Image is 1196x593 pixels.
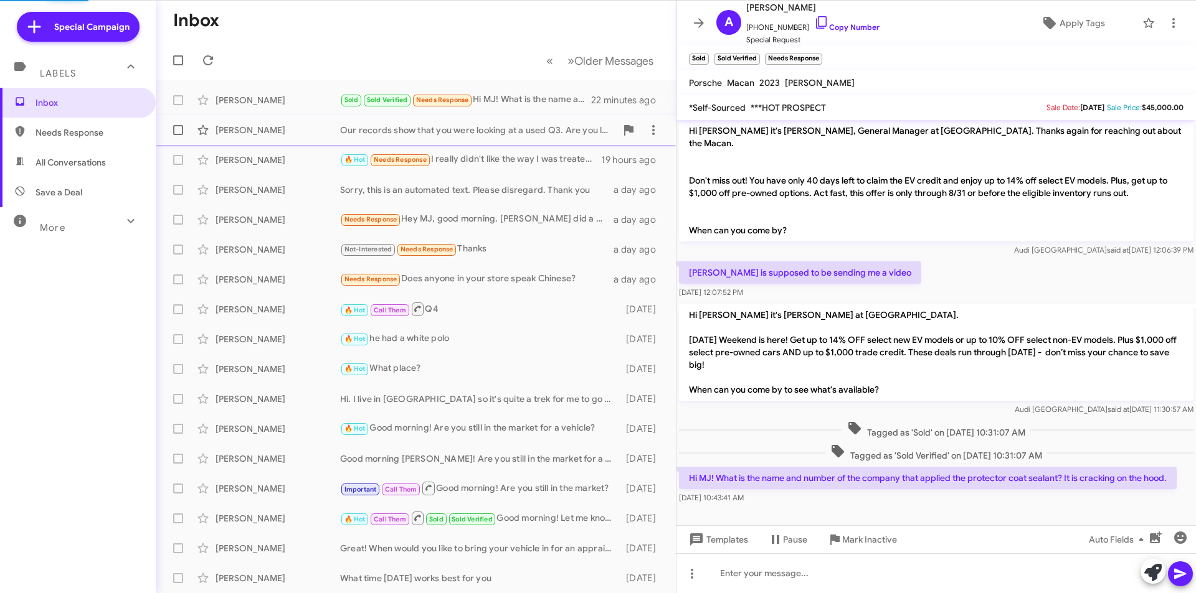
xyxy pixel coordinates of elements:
[216,333,340,345] div: [PERSON_NAME]
[216,572,340,584] div: [PERSON_NAME]
[679,493,744,502] span: [DATE] 10:43:41 AM
[539,48,561,73] button: Previous
[1015,404,1194,414] span: Audi [GEOGRAPHIC_DATA] [DATE] 11:30:57 AM
[216,452,340,465] div: [PERSON_NAME]
[367,96,408,104] span: Sold Verified
[17,12,140,42] a: Special Campaign
[676,528,758,551] button: Templates
[36,156,106,169] span: All Conversations
[340,212,614,226] div: Hey MJ, good morning. [PERSON_NAME] did a good job of showing us Q5 and Q7. Well consider Q7 in f...
[216,482,340,495] div: [PERSON_NAME]
[344,306,366,314] span: 🔥 Hot
[620,572,666,584] div: [DATE]
[216,512,340,525] div: [PERSON_NAME]
[340,184,614,196] div: Sorry, this is an automated text. Please disregard. Thank you
[620,423,666,435] div: [DATE]
[689,77,722,88] span: Porsche
[429,515,444,523] span: Sold
[344,275,397,283] span: Needs Response
[765,54,822,65] small: Needs Response
[614,213,666,226] div: a day ago
[340,542,620,554] div: Great! When would you like to bring your vehicle in for an appraisal?
[746,15,880,34] span: [PHONE_NUMBER]
[340,572,620,584] div: What time [DATE] works best for you
[620,482,666,495] div: [DATE]
[842,528,897,551] span: Mark Inactive
[36,96,141,109] span: Inbox
[1142,103,1184,112] span: $45,000.00
[216,423,340,435] div: [PERSON_NAME]
[340,242,614,256] div: Thanks
[36,186,82,198] span: Save a Deal
[539,48,661,73] nav: Page navigation example
[724,12,733,32] span: A
[374,306,406,314] span: Call Them
[1108,404,1129,414] span: said at
[679,467,1177,489] p: Hi MJ! What is the name and number of the company that applied the protector coat sealant? It is ...
[842,421,1030,439] span: Tagged as 'Sold' on [DATE] 10:31:07 AM
[54,21,130,33] span: Special Campaign
[344,365,366,373] span: 🔥 Hot
[1079,528,1159,551] button: Auto Fields
[783,528,807,551] span: Pause
[340,152,601,167] div: I really didn't like the way I was treated by [PERSON_NAME] though. Super rude guy ... worst expe...
[40,68,76,79] span: Labels
[679,119,1194,241] p: Hi [PERSON_NAME] it's [PERSON_NAME], General Manager at [GEOGRAPHIC_DATA]. Thanks again for reach...
[416,96,469,104] span: Needs Response
[216,213,340,226] div: [PERSON_NAME]
[567,53,574,68] span: »
[620,333,666,345] div: [DATE]
[340,332,620,346] div: he had a white polo
[344,424,366,432] span: 🔥 Hot
[216,542,340,554] div: [PERSON_NAME]
[679,261,921,284] p: [PERSON_NAME] is supposed to be sending me a video
[340,452,620,465] div: Good morning [PERSON_NAME]! Are you still in the market for a new vehicle?
[344,335,366,343] span: 🔥 Hot
[620,363,666,375] div: [DATE]
[785,77,855,88] span: [PERSON_NAME]
[216,393,340,405] div: [PERSON_NAME]
[689,102,746,113] span: *Self-Sourced
[216,273,340,286] div: [PERSON_NAME]
[620,303,666,315] div: [DATE]
[344,156,366,164] span: 🔥 Hot
[817,528,907,551] button: Mark Inactive
[374,156,427,164] span: Needs Response
[374,515,406,523] span: Call Them
[614,273,666,286] div: a day ago
[620,452,666,465] div: [DATE]
[340,362,620,376] div: What place?
[746,34,880,46] span: Special Request
[216,154,340,166] div: [PERSON_NAME]
[1014,245,1194,254] span: Audi [GEOGRAPHIC_DATA] [DATE] 12:06:39 PM
[40,222,65,233] span: More
[814,22,880,32] a: Copy Number
[1080,103,1104,112] span: [DATE]
[689,54,709,65] small: Sold
[340,93,591,107] div: Hi MJ! What is the name and number of the company that applied the protector coat sealant? It is ...
[340,510,620,526] div: Good morning! Let me know if you have any questions
[1089,528,1149,551] span: Auto Fields
[344,215,397,223] span: Needs Response
[727,77,754,88] span: Macan
[1060,12,1105,34] span: Apply Tags
[1009,12,1136,34] button: Apply Tags
[1107,103,1142,112] span: Sale Price:
[344,245,392,253] span: Not-Interested
[620,393,666,405] div: [DATE]
[679,287,743,297] span: [DATE] 12:07:52 PM
[620,512,666,525] div: [DATE]
[344,485,377,493] span: Important
[825,444,1047,462] span: Tagged as 'Sold Verified' on [DATE] 10:31:07 AM
[340,480,620,496] div: Good morning! Are you still in the market?
[759,77,780,88] span: 2023
[216,184,340,196] div: [PERSON_NAME]
[340,301,620,317] div: Q4
[601,154,666,166] div: 19 hours ago
[679,304,1194,401] p: Hi [PERSON_NAME] it's [PERSON_NAME] at [GEOGRAPHIC_DATA]. [DATE] Weekend is here! Get up to 14% O...
[344,515,366,523] span: 🔥 Hot
[216,303,340,315] div: [PERSON_NAME]
[574,54,653,68] span: Older Messages
[452,515,493,523] span: Sold Verified
[714,54,759,65] small: Sold Verified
